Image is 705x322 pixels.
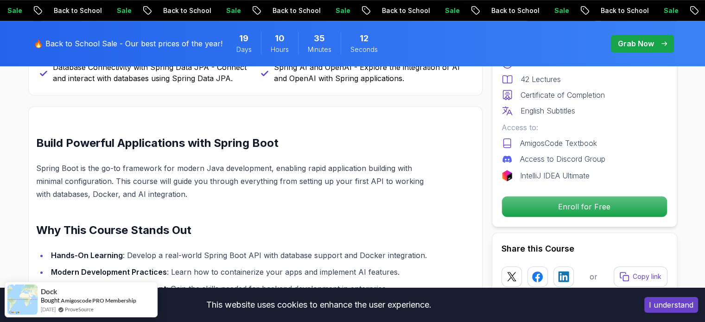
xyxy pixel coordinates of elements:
span: Minutes [308,45,331,54]
span: Days [236,45,252,54]
li: : Learn how to containerize your apps and implement AI features. [48,265,431,278]
p: English Subtitles [521,105,575,116]
button: Copy link [614,266,667,287]
img: jetbrains logo [502,170,513,181]
a: ProveSource [65,305,94,313]
p: Database Connectivity with Spring Data JPA - Connect and interact with databases using Spring Dat... [53,62,250,84]
p: Enroll for Free [502,196,667,217]
p: Access to Discord Group [520,153,605,164]
p: 🔥 Back to School Sale - Our best prices of the year! [34,38,222,49]
span: Bought [41,297,60,304]
span: Seconds [350,45,378,54]
span: 12 Seconds [360,32,368,45]
p: Spring AI and OpenAI - Explore the integration of AI and OpenAI with Spring applications. [274,62,471,84]
h2: Why This Course Stands Out [36,223,431,238]
p: Back to School [156,6,219,15]
strong: Hands-On Learning [51,251,123,260]
p: IntelliJ IDEA Ultimate [520,170,590,181]
div: This website uses cookies to enhance the user experience. [7,295,630,315]
button: Accept cookies [644,297,698,313]
p: Sale [438,6,467,15]
span: [DATE] [41,305,56,313]
p: Certificate of Completion [521,89,605,101]
p: Back to School [375,6,438,15]
p: Grab Now [618,38,654,49]
p: Sale [328,6,358,15]
p: Access to: [502,122,667,133]
p: Back to School [593,6,656,15]
p: Back to School [265,6,328,15]
h2: Share this Course [502,242,667,255]
strong: Modern Development Practices [51,267,167,277]
p: Back to School [46,6,109,15]
p: 42 Lectures [521,74,561,85]
span: 10 Hours [275,32,285,45]
span: 35 Minutes [314,32,325,45]
span: 19 Days [239,32,248,45]
h2: Build Powerful Applications with Spring Boot [36,136,431,151]
p: Copy link [633,272,661,281]
button: Enroll for Free [502,196,667,217]
p: Sale [547,6,577,15]
p: Sale [656,6,686,15]
span: Dock [41,288,57,296]
li: : Develop a real-world Spring Boot API with database support and Docker integration. [48,249,431,262]
p: Sale [219,6,248,15]
p: Back to School [484,6,547,15]
img: provesource social proof notification image [7,284,38,315]
li: : Gain the skills needed for backend development in enterprise applications. [48,282,431,308]
span: Hours [271,45,289,54]
a: Amigoscode PRO Membership [61,297,136,304]
p: Spring Boot is the go-to framework for modern Java development, enabling rapid application buildi... [36,162,431,201]
p: or [590,271,597,282]
p: Sale [109,6,139,15]
p: AmigosCode Textbook [520,138,597,149]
